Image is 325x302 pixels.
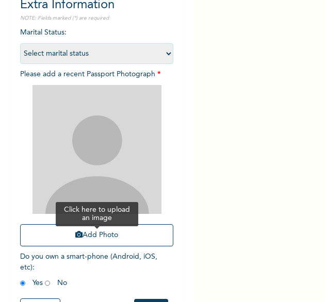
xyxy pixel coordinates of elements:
span: Do you own a smart-phone (Android, iOS, etc) : Yes No [20,253,157,287]
button: Add Photo [20,224,174,246]
span: Please add a recent Passport Photograph [20,71,174,251]
span: Marital Status : [20,29,174,57]
img: Crop [32,85,161,214]
p: NOTE: Fields marked (*) are required [20,14,174,22]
